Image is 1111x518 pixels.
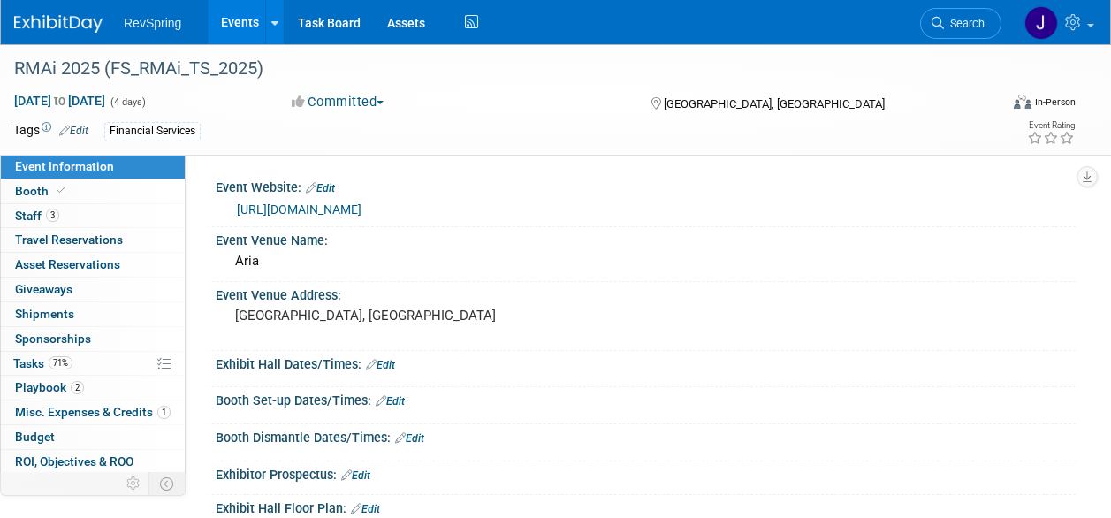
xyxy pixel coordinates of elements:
button: Committed [285,93,391,111]
span: 3 [46,209,59,222]
img: Format-Inperson.png [1014,95,1031,109]
span: Asset Reservations [15,257,120,271]
div: Aria [229,248,1062,275]
a: Booth [1,179,185,203]
img: ExhibitDay [14,15,103,33]
span: Giveaways [15,282,72,296]
span: Booth [15,184,69,198]
a: Tasks71% [1,352,185,376]
div: Event Format [921,92,1076,118]
td: Personalize Event Tab Strip [118,472,149,495]
a: Playbook2 [1,376,185,400]
span: Shipments [15,307,74,321]
a: Edit [366,359,395,371]
span: Misc. Expenses & Credits [15,405,171,419]
a: Edit [376,395,405,408]
div: Exhibit Hall Floor Plan: [216,495,1076,518]
span: 1 [157,406,171,419]
div: Exhibit Hall Dates/Times: [216,351,1076,374]
i: Booth reservation complete [57,186,65,195]
span: ROI, Objectives & ROO [15,454,133,468]
a: Misc. Expenses & Credits1 [1,400,185,424]
a: Edit [59,125,88,137]
div: Financial Services [104,122,201,141]
span: [GEOGRAPHIC_DATA], [GEOGRAPHIC_DATA] [664,97,885,110]
span: 71% [49,356,72,369]
div: RMAi 2025 (FS_RMAi_TS_2025) [8,53,985,85]
span: to [51,94,68,108]
a: Edit [395,432,424,445]
td: Toggle Event Tabs [149,472,186,495]
a: Edit [306,182,335,194]
a: Search [920,8,1001,39]
div: Booth Set-up Dates/Times: [216,387,1076,410]
a: [URL][DOMAIN_NAME] [237,202,361,217]
a: Staff3 [1,204,185,228]
div: Event Venue Name: [216,227,1076,249]
span: Staff [15,209,59,223]
span: Playbook [15,380,84,394]
img: Jill Mooberry [1024,6,1058,40]
a: Shipments [1,302,185,326]
div: Exhibitor Prospectus: [216,461,1076,484]
div: Event Website: [216,174,1076,197]
span: Event Information [15,159,114,173]
span: Search [944,17,985,30]
span: Tasks [13,356,72,370]
span: [DATE] [DATE] [13,93,106,109]
div: Event Rating [1027,121,1075,130]
div: Booth Dismantle Dates/Times: [216,424,1076,447]
td: Tags [13,121,88,141]
span: Budget [15,430,55,444]
a: Edit [341,469,370,482]
a: Sponsorships [1,327,185,351]
span: Travel Reservations [15,232,123,247]
a: Travel Reservations [1,228,185,252]
div: Event Venue Address: [216,282,1076,304]
span: (4 days) [109,96,146,108]
a: Budget [1,425,185,449]
a: Event Information [1,155,185,179]
a: Giveaways [1,278,185,301]
pre: [GEOGRAPHIC_DATA], [GEOGRAPHIC_DATA] [235,308,554,324]
span: Sponsorships [15,331,91,346]
div: In-Person [1034,95,1076,109]
a: Asset Reservations [1,253,185,277]
span: RevSpring [124,16,181,30]
a: Edit [351,503,380,515]
span: 2 [71,381,84,394]
a: ROI, Objectives & ROO [1,450,185,474]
